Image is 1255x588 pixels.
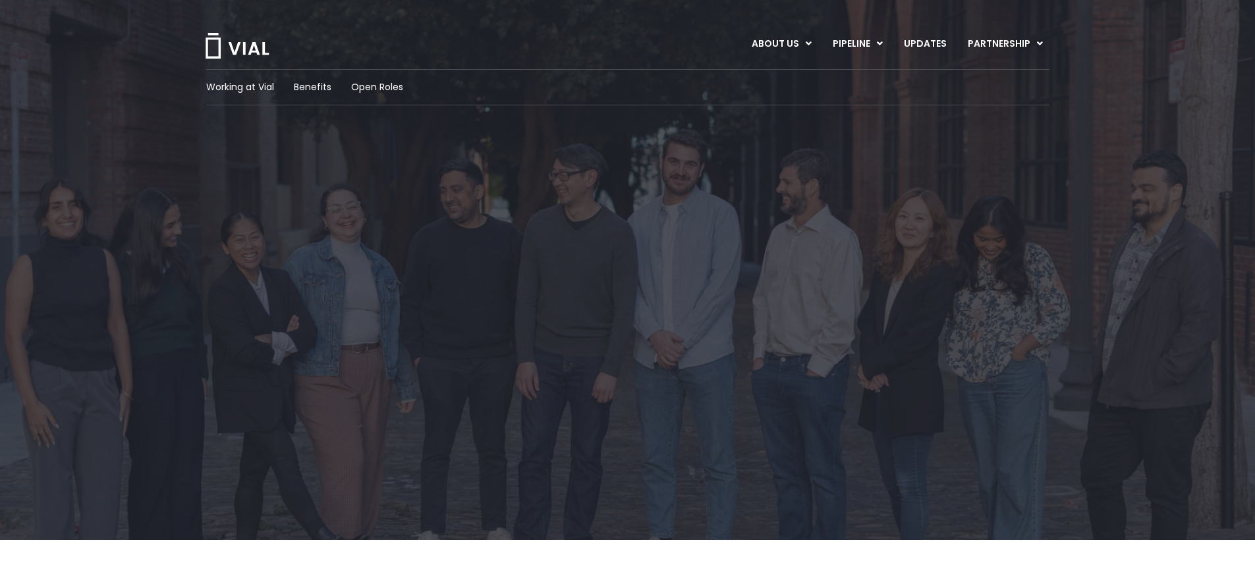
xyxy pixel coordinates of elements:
[822,33,893,55] a: PIPELINEMenu Toggle
[741,33,822,55] a: ABOUT USMenu Toggle
[294,80,331,94] a: Benefits
[206,80,274,94] a: Working at Vial
[893,33,957,55] a: UPDATES
[957,33,1053,55] a: PARTNERSHIPMenu Toggle
[204,33,270,59] img: Vial Logo
[351,80,403,94] a: Open Roles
